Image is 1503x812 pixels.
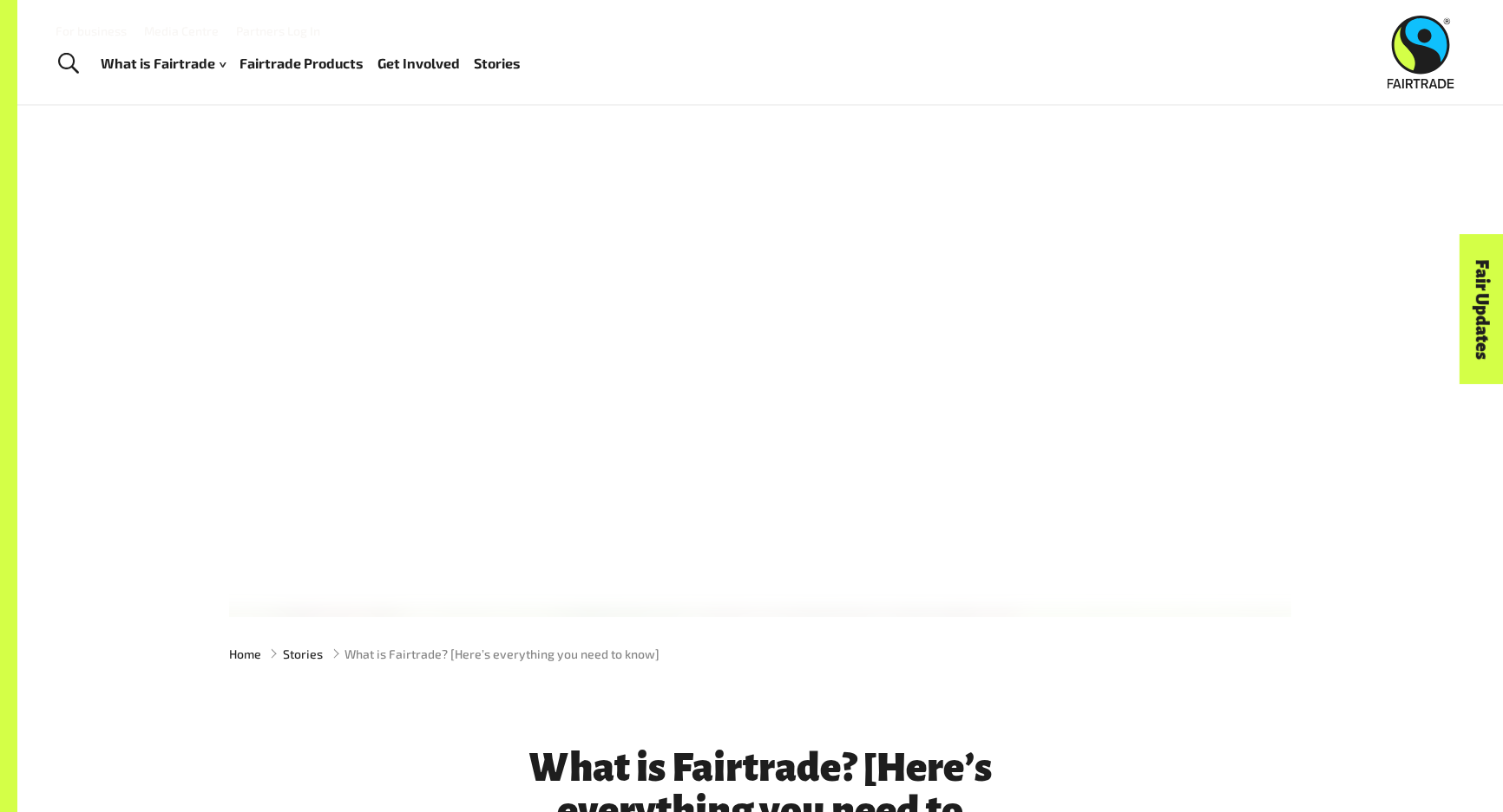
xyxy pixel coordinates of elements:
[47,42,89,86] a: Toggle Search
[345,645,660,663] span: What is Fairtrade? [Here’s everything you need to know]
[377,51,460,76] a: Get Involved
[474,51,521,76] a: Stories
[236,23,320,38] a: Partners Log In
[240,51,364,76] a: Fairtrade Products
[144,23,219,38] a: Media Centre
[229,645,261,663] a: Home
[101,51,226,76] a: What is Fairtrade
[1388,16,1454,88] img: Fairtrade Australia New Zealand logo
[283,645,323,663] a: Stories
[56,23,127,38] a: For business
